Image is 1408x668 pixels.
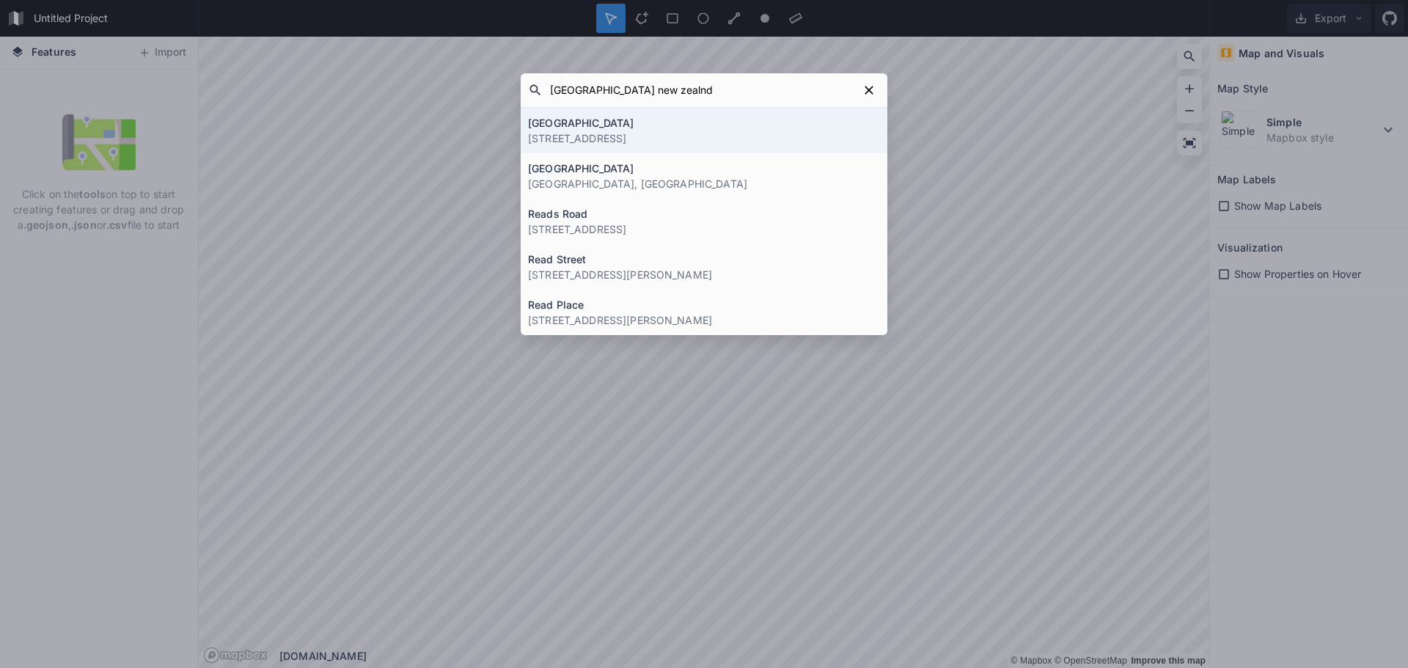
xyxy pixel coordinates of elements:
[528,131,880,146] p: [STREET_ADDRESS]
[528,161,880,176] h4: [GEOGRAPHIC_DATA]
[543,77,858,103] input: Search placess...
[528,176,880,191] p: [GEOGRAPHIC_DATA], [GEOGRAPHIC_DATA]
[528,252,880,267] h4: Read Street
[528,267,880,282] p: [STREET_ADDRESS][PERSON_NAME]
[528,312,880,328] p: [STREET_ADDRESS][PERSON_NAME]
[528,297,880,312] h4: Read Place
[528,206,880,221] h4: Reads Road
[528,115,880,131] h4: [GEOGRAPHIC_DATA]
[528,221,880,237] p: [STREET_ADDRESS]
